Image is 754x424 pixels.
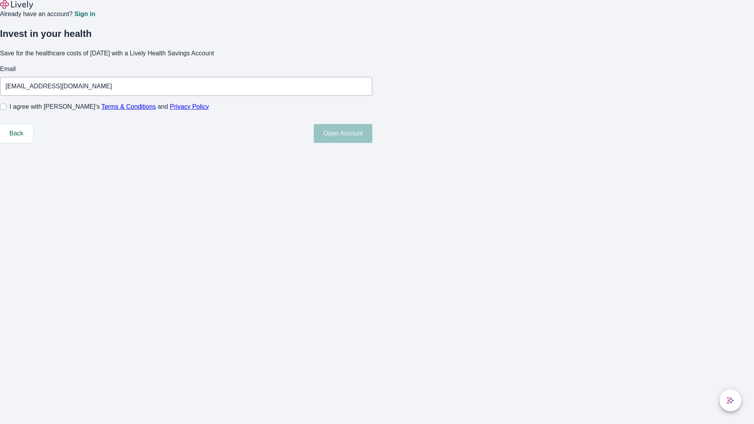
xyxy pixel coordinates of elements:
a: Sign in [74,11,95,17]
button: chat [719,389,741,411]
a: Privacy Policy [170,103,209,110]
span: I agree with [PERSON_NAME]’s and [9,102,209,111]
svg: Lively AI Assistant [727,397,734,404]
a: Terms & Conditions [101,103,156,110]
